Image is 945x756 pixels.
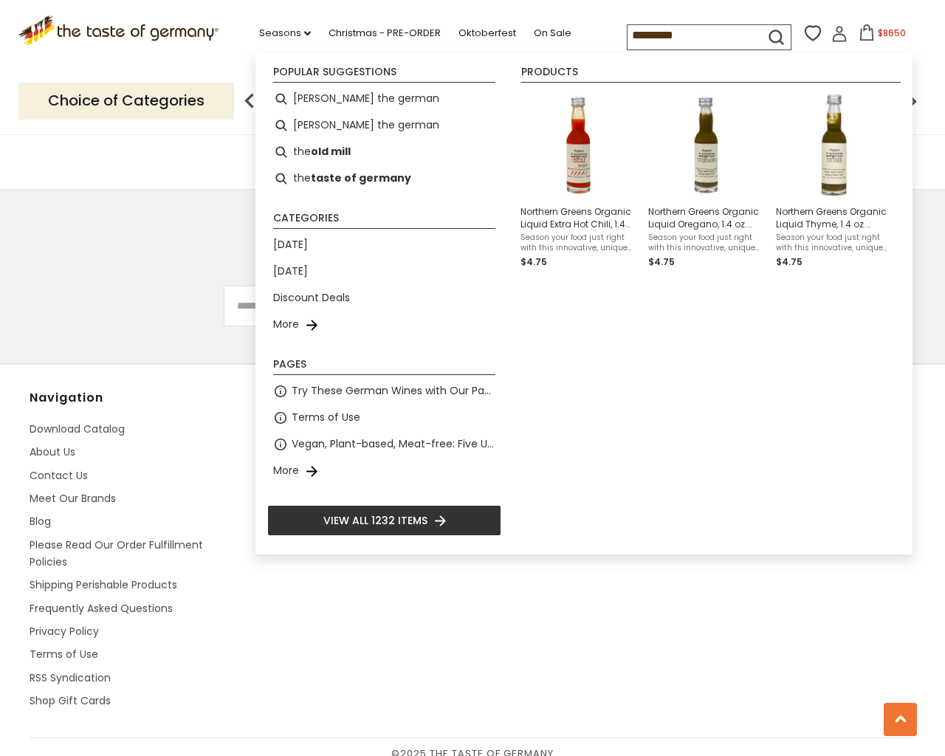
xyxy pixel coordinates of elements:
[224,227,721,256] h3: Subscribe to our newsletter!
[30,670,111,685] a: RSS Syndication
[267,139,501,165] li: the old mill
[520,233,636,253] span: Season your food just right with this innovative, unique liquid extra hot chili spice, in a 40ml ...
[534,25,571,41] a: On Sale
[273,66,495,83] li: Popular suggestions
[267,112,501,139] li: herman the german
[255,52,913,554] div: Instant Search Results
[267,165,501,192] li: the taste of germany
[329,25,441,41] a: Christmas - PRE-ORDER
[18,83,234,119] p: Choice of Categories
[273,213,495,229] li: Categories
[653,92,760,199] img: Northern Greens Organic Liquid Oregano Bottle
[30,693,111,708] a: Shop Gift Cards
[267,431,501,458] li: Vegan, Plant-based, Meat-free: Five Up and Coming Brands
[235,86,264,116] img: previous arrow
[780,92,887,199] img: Northern Greens Organic Liquid Thyme Bottle
[311,143,351,160] b: old mill
[642,86,770,275] li: Northern Greens Organic Liquid Oregano, 1.4 oz. (40ml)
[850,24,913,47] button: $8650
[648,255,675,268] span: $4.75
[30,391,242,405] h4: Navigation
[267,232,501,258] li: [DATE]
[30,422,125,436] a: Download Catalog
[311,170,411,187] b: taste of germany
[292,382,495,399] a: Try These German Wines with Our Pastry or Charcuterie
[648,233,764,253] span: Season your food just right with this innovative, unique liquid oregano herb, in a 40ml bottle. F...
[267,378,501,405] li: Try These German Wines with Our Pastry or Charcuterie
[30,577,177,592] a: Shipping Perishable Products
[520,255,547,268] span: $4.75
[30,491,116,506] a: Meet Our Brands
[267,405,501,431] li: Terms of Use
[776,92,892,269] a: Northern Greens Organic Liquid Thyme BottleNorthern Greens Organic Liquid Thyme, 1.4 oz. (40ml)Se...
[292,409,360,426] a: Terms of Use
[776,255,803,268] span: $4.75
[520,205,636,230] span: Northern Greens Organic Liquid Extra Hot Chili, 1.4 oz. (40ml)
[30,444,75,459] a: About Us
[267,458,501,484] li: More
[520,92,636,269] a: Northern Greens Organic Liquid Chili Bottle Extremely HotNorthern Greens Organic Liquid Extra Hot...
[648,205,764,230] span: Northern Greens Organic Liquid Oregano, 1.4 oz. (40ml)
[273,359,495,375] li: Pages
[878,27,906,39] span: $8650
[273,289,350,306] a: Discount Deals
[323,512,427,529] span: View all 1232 items
[770,86,898,275] li: Northern Greens Organic Liquid Thyme, 1.4 oz. (40ml)
[267,285,501,312] li: Discount Deals
[267,505,501,536] li: View all 1232 items
[30,647,98,661] a: Terms of Use
[267,312,501,338] li: More
[30,468,88,483] a: Contact Us
[648,92,764,269] a: Northern Greens Organic Liquid Oregano BottleNorthern Greens Organic Liquid Oregano, 1.4 oz. (40m...
[267,86,501,112] li: hermann the german
[273,263,308,280] a: [DATE]
[259,25,311,41] a: Seasons
[525,92,632,199] img: Northern Greens Organic Liquid Chili Bottle Extremely Hot
[30,601,173,616] a: Frequently Asked Questions
[273,236,308,253] a: [DATE]
[776,233,892,253] span: Season your food just right with this innovative, unique liquid thyme herb, in a 40ml bottle. Fre...
[458,25,516,41] a: Oktoberfest
[267,258,501,285] li: [DATE]
[515,86,642,275] li: Northern Greens Organic Liquid Extra Hot Chili, 1.4 oz. (40ml)
[292,436,495,453] a: Vegan, Plant-based, Meat-free: Five Up and Coming Brands
[30,537,203,569] a: Please Read Our Order Fulfillment Policies
[30,624,99,639] a: Privacy Policy
[521,66,901,83] li: Products
[776,205,892,230] span: Northern Greens Organic Liquid Thyme, 1.4 oz. (40ml)
[30,514,51,529] a: Blog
